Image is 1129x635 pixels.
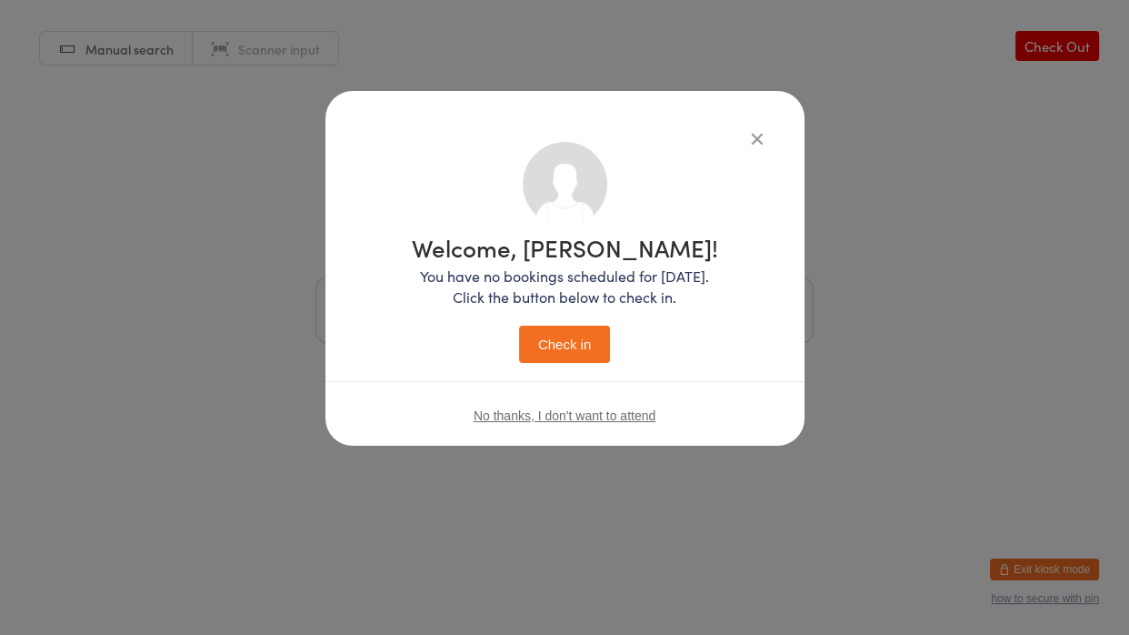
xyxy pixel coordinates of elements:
img: no_photo.png [523,142,607,227]
button: No thanks, I don't want to attend [474,408,655,423]
h1: Welcome, [PERSON_NAME]! [412,236,718,259]
button: Check in [519,326,610,363]
p: You have no bookings scheduled for [DATE]. Click the button below to check in. [412,266,718,307]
